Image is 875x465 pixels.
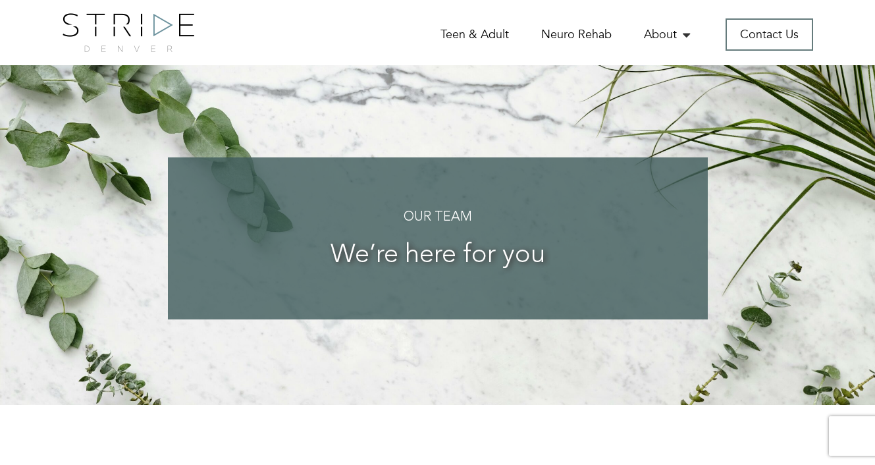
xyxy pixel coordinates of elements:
[541,26,612,43] a: Neuro Rehab
[726,18,813,51] a: Contact Us
[644,26,693,43] a: About
[440,26,509,43] a: Teen & Adult
[194,210,681,225] h4: Our Team
[194,241,681,270] h3: We’re here for you
[63,13,194,52] img: logo.png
